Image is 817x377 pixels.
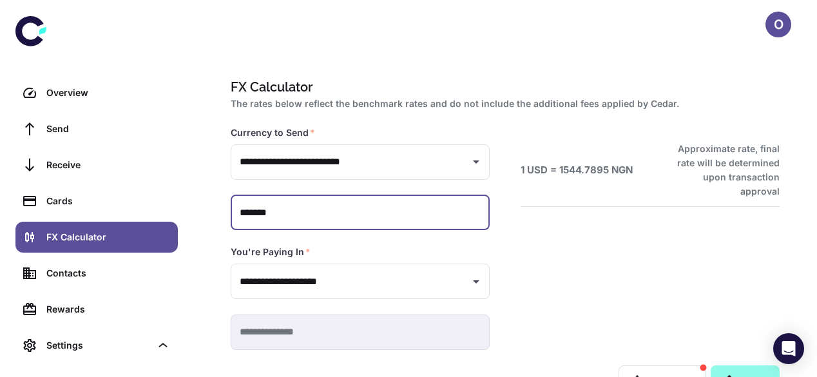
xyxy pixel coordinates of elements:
[467,153,485,171] button: Open
[231,246,311,258] label: You're Paying In
[231,77,774,97] h1: FX Calculator
[15,330,178,361] div: Settings
[467,273,485,291] button: Open
[15,258,178,289] a: Contacts
[15,113,178,144] a: Send
[46,302,170,316] div: Rewards
[15,186,178,217] a: Cards
[15,294,178,325] a: Rewards
[15,150,178,180] a: Receive
[46,266,170,280] div: Contacts
[46,338,151,353] div: Settings
[46,122,170,136] div: Send
[773,333,804,364] div: Open Intercom Messenger
[15,222,178,253] a: FX Calculator
[46,194,170,208] div: Cards
[15,77,178,108] a: Overview
[663,142,780,198] h6: Approximate rate, final rate will be determined upon transaction approval
[46,86,170,100] div: Overview
[46,230,170,244] div: FX Calculator
[231,126,315,139] label: Currency to Send
[521,163,633,178] h6: 1 USD = 1544.7895 NGN
[765,12,791,37] button: O
[46,158,170,172] div: Receive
